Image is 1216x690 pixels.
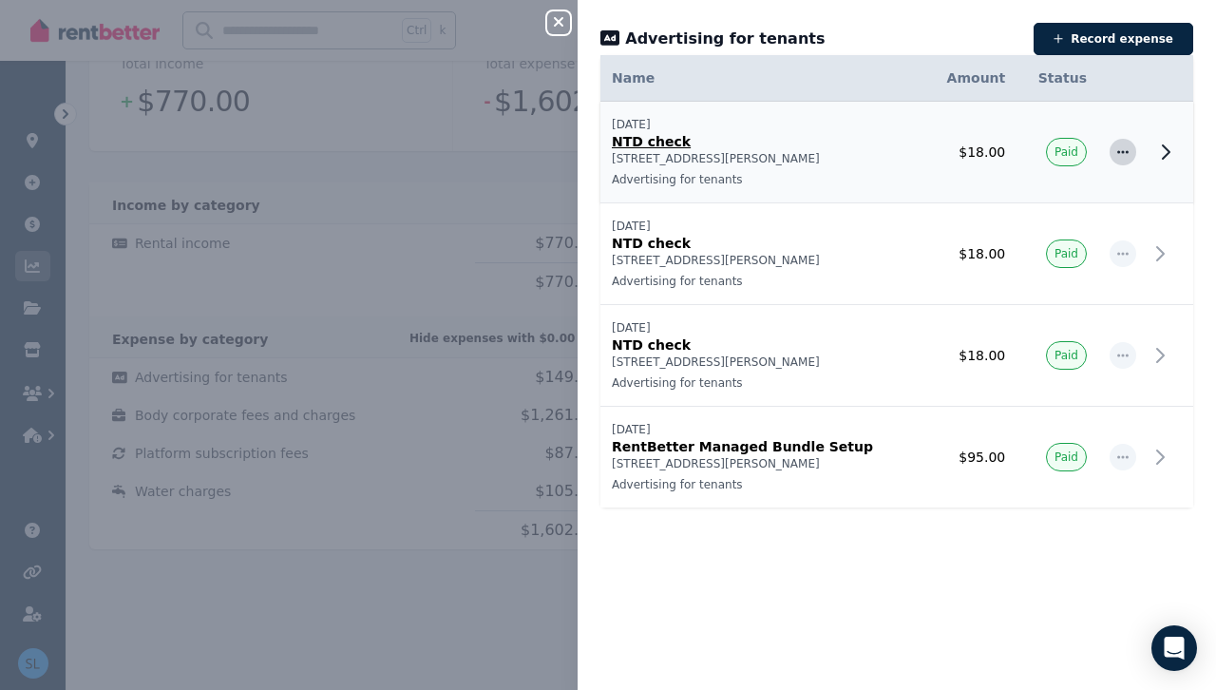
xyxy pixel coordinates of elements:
[1016,55,1098,102] th: Status
[1034,23,1193,55] button: Record expense
[612,151,913,166] p: [STREET_ADDRESS][PERSON_NAME]
[1054,246,1078,261] span: Paid
[1054,450,1078,465] span: Paid
[1054,144,1078,160] span: Paid
[612,355,913,370] p: [STREET_ADDRESS][PERSON_NAME]
[612,132,913,151] p: NTD check
[600,55,924,102] th: Name
[612,335,913,355] p: NTD check
[612,422,913,437] p: [DATE]
[612,375,913,391] p: Advertising for tenants
[924,407,1017,508] td: $95.00
[612,172,913,187] p: Advertising for tenants
[1054,348,1078,363] span: Paid
[612,437,913,456] p: RentBetter Managed Bundle Setup
[625,28,825,50] span: Advertising for tenants
[612,320,913,335] p: [DATE]
[612,117,913,132] p: [DATE]
[612,219,913,234] p: [DATE]
[612,274,913,289] p: Advertising for tenants
[612,234,913,253] p: NTD check
[612,456,913,471] p: [STREET_ADDRESS][PERSON_NAME]
[924,203,1017,305] td: $18.00
[612,253,913,268] p: [STREET_ADDRESS][PERSON_NAME]
[924,305,1017,407] td: $18.00
[924,55,1017,102] th: Amount
[1151,625,1197,671] div: Open Intercom Messenger
[612,477,913,492] p: Advertising for tenants
[924,102,1017,203] td: $18.00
